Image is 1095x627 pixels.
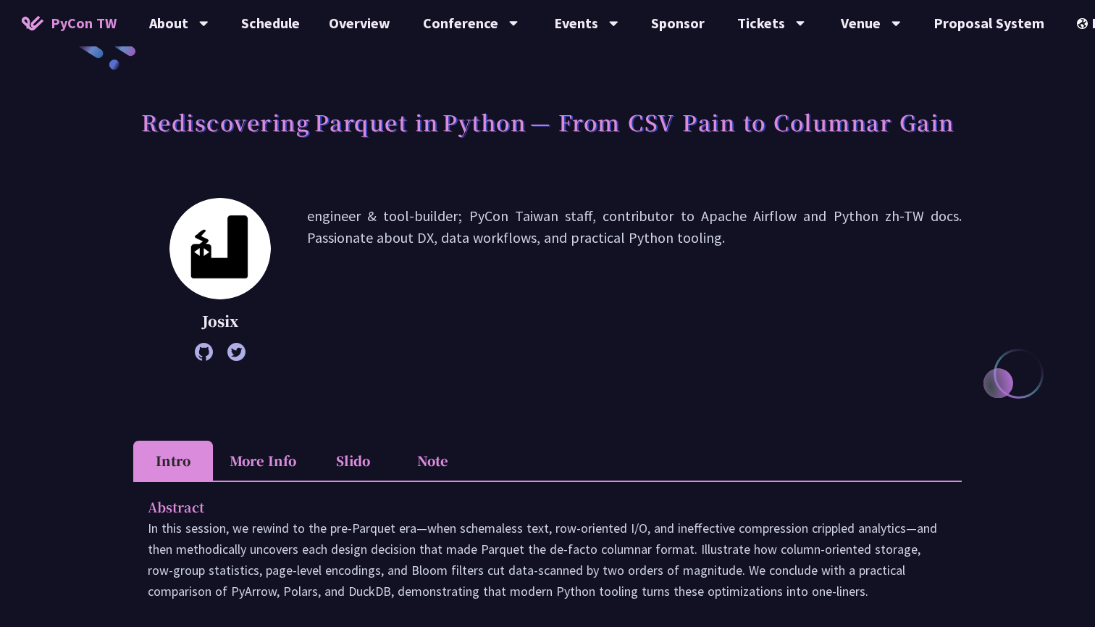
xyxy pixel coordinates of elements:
li: Note [393,441,472,481]
span: PyCon TW [51,12,117,34]
p: Josix [169,310,271,332]
li: Intro [133,441,213,481]
img: Josix [169,198,271,299]
h1: Rediscovering Parquet in Python — From CSV Pain to Columnar Gain [141,100,955,144]
li: Slido [313,441,393,481]
img: Locale Icon [1077,18,1091,29]
a: PyCon TW [7,5,131,41]
li: More Info [213,441,313,481]
p: engineer & tool-builder; PyCon Taiwan staff, contributor to Apache Airflow and Python zh-TW docs.... [307,205,962,354]
p: In this session, we rewind to the pre‑Parquet era—when schemaless text, row‑oriented I/O, and ine... [148,518,947,602]
img: Home icon of PyCon TW 2025 [22,16,43,30]
p: Abstract [148,497,918,518]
